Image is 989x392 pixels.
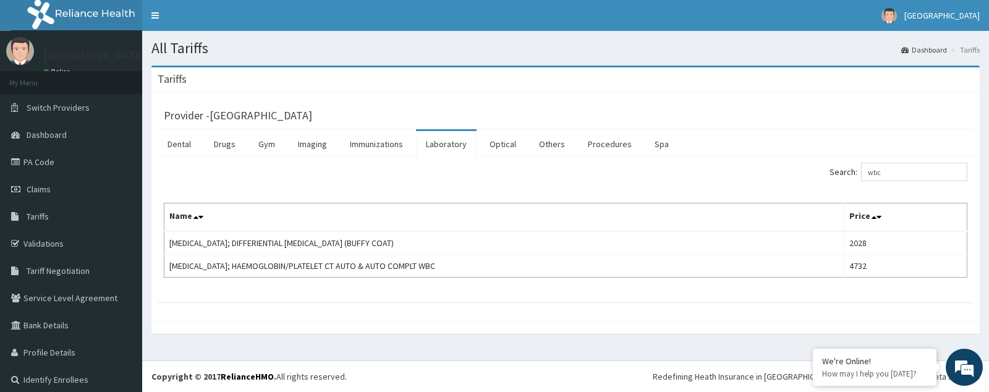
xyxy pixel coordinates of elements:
p: How may I help you today? [822,369,927,379]
td: [MEDICAL_DATA]; HAEMOGLOBIN/PLATELET CT AUTO & AUTO COMPLT WBC [164,255,844,278]
td: 4732 [844,255,967,278]
span: [GEOGRAPHIC_DATA] [904,10,980,21]
a: Dental [158,131,201,157]
a: Imaging [288,131,337,157]
a: Dashboard [901,45,947,55]
p: [GEOGRAPHIC_DATA] [43,50,145,61]
input: Search: [861,163,967,181]
h3: Provider - [GEOGRAPHIC_DATA] [164,110,312,121]
strong: Copyright © 2017 . [151,371,276,382]
td: 2028 [844,231,967,255]
label: Search: [830,163,967,181]
td: [MEDICAL_DATA]; DIFFERIENTIAL [MEDICAL_DATA] (BUFFY COAT) [164,231,844,255]
footer: All rights reserved. [142,360,989,392]
img: User Image [6,37,34,65]
a: Drugs [204,131,245,157]
a: Procedures [578,131,642,157]
a: Optical [480,131,526,157]
span: Claims [27,184,51,195]
a: Others [529,131,575,157]
div: Redefining Heath Insurance in [GEOGRAPHIC_DATA] using Telemedicine and Data Science! [653,370,980,383]
a: Spa [645,131,679,157]
span: Dashboard [27,129,67,140]
a: Immunizations [340,131,413,157]
span: Tariffs [27,211,49,222]
div: We're Online! [822,356,927,367]
h3: Tariffs [158,74,187,85]
th: Price [844,203,967,232]
span: Switch Providers [27,102,90,113]
th: Name [164,203,844,232]
a: Online [43,67,73,76]
a: Gym [248,131,285,157]
a: Laboratory [416,131,477,157]
a: RelianceHMO [221,371,274,382]
img: User Image [881,8,897,23]
li: Tariffs [948,45,980,55]
span: Tariff Negotiation [27,265,90,276]
h1: All Tariffs [151,40,980,56]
